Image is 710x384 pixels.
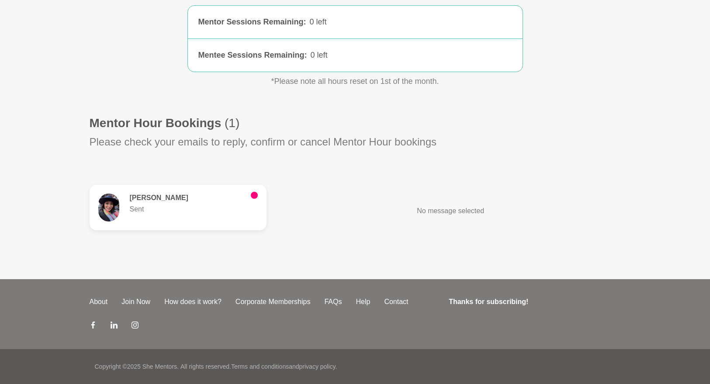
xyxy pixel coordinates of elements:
a: Terms and conditions [231,363,289,370]
a: privacy policy [299,363,336,370]
a: Help [349,297,377,307]
span: (1) [225,116,239,130]
div: Mentee Sessions Remaining : [198,49,307,61]
p: *Please note all hours reset on 1st of the month. [145,76,565,87]
a: Corporate Memberships [229,297,318,307]
p: No message selected [417,206,484,216]
a: About [83,297,115,307]
a: Facebook [90,321,97,332]
p: Sent [130,204,244,214]
div: 0 left [311,49,512,61]
a: Contact [377,297,415,307]
p: Copyright © 2025 She Mentors . [95,362,179,371]
h6: [PERSON_NAME] [130,194,244,202]
a: Instagram [132,321,139,332]
p: All rights reserved. and . [180,362,337,371]
a: FAQs [317,297,349,307]
div: Mentor Sessions Remaining : [198,16,306,28]
h1: Mentor Hour Bookings [90,115,240,131]
div: 0 left [310,16,512,28]
p: Please check your emails to reply, confirm or cancel Mentor Hour bookings [90,134,437,150]
a: LinkedIn [111,321,118,332]
a: How does it work? [157,297,229,307]
a: Join Now [114,297,157,307]
h4: Thanks for subscribing! [449,297,615,307]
